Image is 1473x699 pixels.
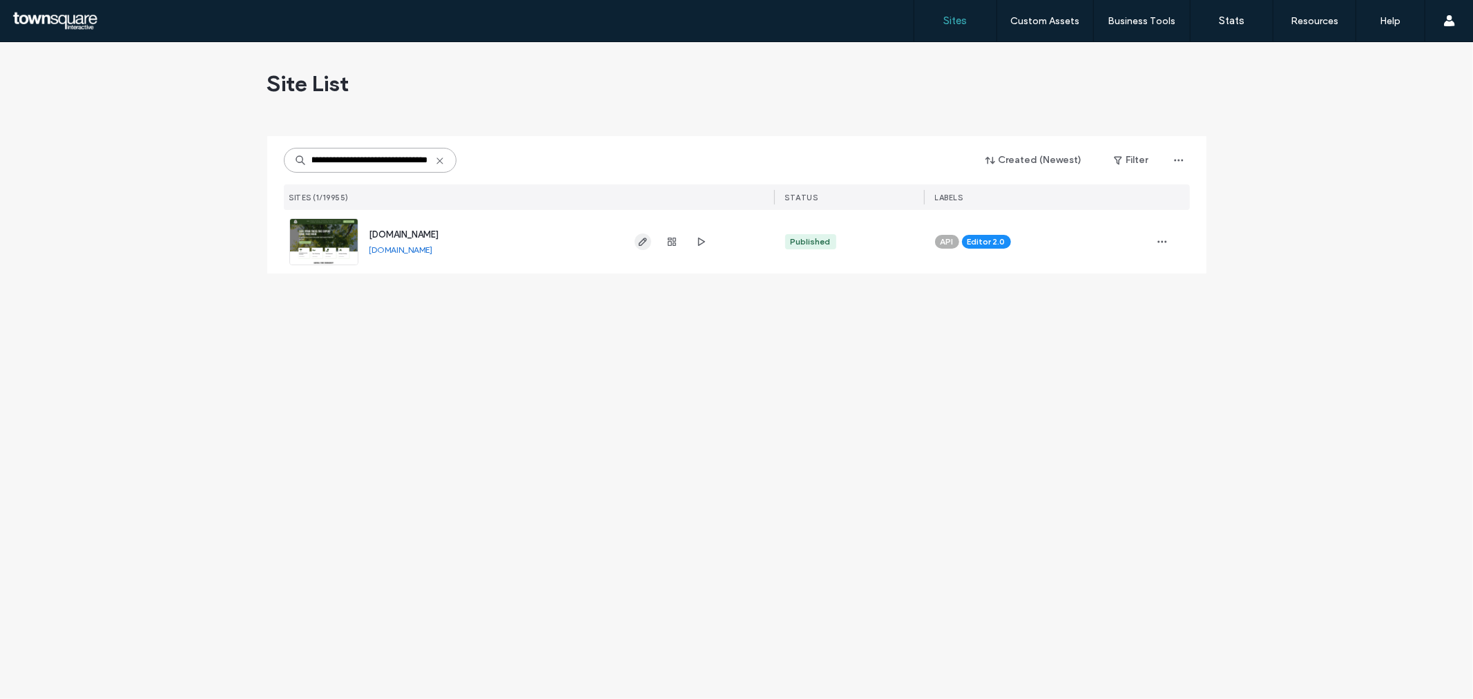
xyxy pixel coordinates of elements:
span: LABELS [935,193,963,202]
span: Site List [267,70,349,97]
span: Help [31,10,59,22]
label: Sites [944,15,967,27]
button: Filter [1100,149,1162,171]
a: [DOMAIN_NAME] [369,245,433,255]
a: [DOMAIN_NAME] [369,229,439,240]
div: Published [791,236,831,248]
span: SITES (1/19955) [289,193,349,202]
label: Business Tools [1108,15,1176,27]
span: Editor 2.0 [967,236,1005,248]
label: Stats [1219,15,1244,27]
button: Created (Newest) [974,149,1095,171]
label: Custom Assets [1011,15,1080,27]
span: STATUS [785,193,818,202]
label: Help [1380,15,1401,27]
span: API [941,236,954,248]
label: Resources [1291,15,1338,27]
